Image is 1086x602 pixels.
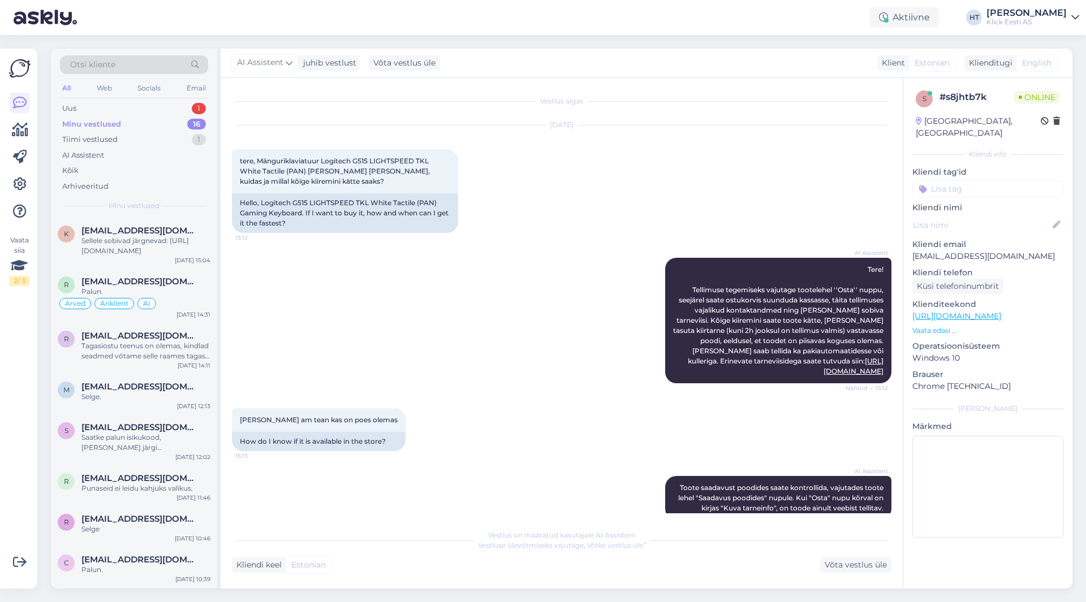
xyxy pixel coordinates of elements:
[184,81,208,96] div: Email
[232,193,458,233] div: Hello, Logitech G515 LIGHTSPEED TKL White Tactile (PAN) Gaming Keyboard. If I want to buy it, how...
[913,219,1050,231] input: Lisa nimi
[235,452,278,460] span: 15:13
[912,149,1063,159] div: Kliendi info
[912,421,1063,432] p: Märkmed
[81,226,199,236] span: Kerryt.klettenberg@gmail.com
[178,361,210,370] div: [DATE] 14:11
[912,369,1063,380] p: Brauser
[64,426,68,435] span: S
[81,382,199,392] span: Mari-liis16@hotmail.com
[877,57,905,69] div: Klient
[81,524,210,534] div: Selge
[912,202,1063,214] p: Kliendi nimi
[9,235,29,286] div: Vaata siia
[62,119,121,130] div: Minu vestlused
[62,150,104,161] div: AI Assistent
[62,103,76,114] div: Uus
[81,236,210,256] div: Sellele sobivad järgnevad: [URL][DOMAIN_NAME]
[232,559,282,571] div: Kliendi keel
[915,57,949,69] span: Estonian
[912,279,1003,294] div: Küsi telefoninumbrit
[846,384,888,392] span: Nähtud ✓ 15:12
[678,483,885,512] span: Toote saadavust poodides saate kontrollida, vajutades toote lehel "Saadavus poodides" nupule. Kui...
[673,265,885,375] span: Tere! Tellimuse tegemiseks vajutage tootelehel ''Osta'' nuppu, seejärel saate ostukorvis suunduda...
[176,310,210,319] div: [DATE] 14:31
[986,8,1067,18] div: [PERSON_NAME]
[923,94,926,103] span: s
[846,467,888,475] span: AI Assistent
[964,57,1012,69] div: Klienditugi
[62,165,79,176] div: Kõik
[1014,91,1060,103] span: Online
[81,565,210,575] div: Palun.
[63,386,70,394] span: M
[81,555,199,565] span: carelin.tuul@gmail.com
[940,90,1014,104] div: # s8jhtb7k
[64,477,69,486] span: R
[81,483,210,493] div: Punaseid ei leidu kahjuks valikus.
[175,256,210,265] div: [DATE] 15:04
[187,119,206,130] div: 16
[912,166,1063,178] p: Kliendi tag'id
[986,18,1067,27] div: Klick Eesti AS
[237,57,283,69] span: AI Assistent
[192,134,206,145] div: 1
[135,81,163,96] div: Socials
[176,493,210,502] div: [DATE] 11:46
[9,276,29,286] div: 2 / 3
[912,180,1063,197] input: Lisa tag
[478,541,646,549] span: Vestluse ülevõtmiseks vajutage
[64,518,69,526] span: r
[488,531,636,539] span: Vestlus on määratud kasutajale AI Assistent
[240,415,398,424] span: [PERSON_NAME] am tean kas on poes olemas
[81,287,210,297] div: Palun.
[81,432,210,453] div: Saatke palun isikukood, [PERSON_NAME] järgi [PERSON_NAME].
[175,534,210,543] div: [DATE] 10:46
[64,558,69,567] span: c
[64,335,69,343] span: R
[232,96,891,106] div: Vestlus algas
[846,249,888,257] span: AI Assistent
[64,229,69,238] span: K
[109,201,160,211] span: Minu vestlused
[986,8,1079,27] a: [PERSON_NAME]Klick Eesti AS
[240,157,432,185] span: tere, Mänguriklaviatuur Logitech G515 LIGHTSPEED TKL White Tactile (PAN) [PERSON_NAME] [PERSON_NA...
[65,300,85,307] span: Arved
[94,81,114,96] div: Web
[912,380,1063,392] p: Chrome [TECHNICAL_ID]
[369,55,440,71] div: Võta vestlus üle
[175,575,210,583] div: [DATE] 10:39
[912,340,1063,352] p: Operatsioonisüsteem
[299,57,356,69] div: juhib vestlust
[912,352,1063,364] p: Windows 10
[912,298,1063,310] p: Klienditeekond
[232,120,891,130] div: [DATE]
[70,59,115,71] span: Otsi kliente
[62,134,118,145] div: Tiimi vestlused
[81,331,199,341] span: Ratut.kermo@gmail.com
[912,250,1063,262] p: [EMAIL_ADDRESS][DOMAIN_NAME]
[912,326,1063,336] p: Vaata edasi ...
[100,300,128,307] span: Äriklient
[291,559,326,571] span: Estonian
[870,7,939,28] div: Aktiivne
[584,541,646,549] i: „Võtke vestlus üle”
[62,181,109,192] div: Arhiveeritud
[64,280,69,289] span: r
[912,404,1063,414] div: [PERSON_NAME]
[966,10,982,25] div: HT
[175,453,210,461] div: [DATE] 12:02
[235,233,278,242] span: 15:12
[81,473,199,483] span: Rasmusparn1992@gmail.com
[912,239,1063,250] p: Kliendi email
[1022,57,1051,69] span: English
[192,103,206,114] div: 1
[81,422,199,432] span: Silvake1996@gmail.com
[81,276,199,287] span: riho.kuppart@hingelugu.ee
[820,557,891,573] div: Võta vestlus üle
[143,300,150,307] span: AI
[60,81,73,96] div: All
[81,514,199,524] span: rommi.uussaar@mail.ee
[81,341,210,361] div: Tagasiostu teenus on olemas, kindlad seadmed võtame selle raames tagasi: [URL][DOMAIN_NAME] Kalku...
[9,58,31,79] img: Askly Logo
